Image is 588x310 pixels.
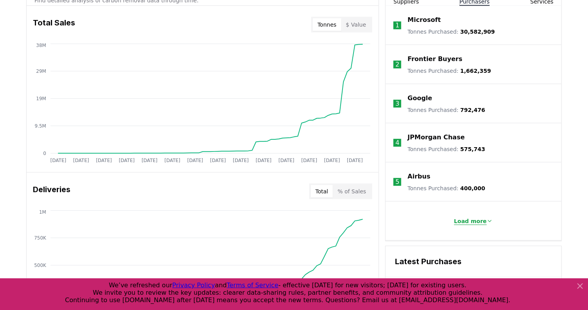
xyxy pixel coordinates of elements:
a: Frontier Buyers [408,54,462,64]
span: 1,662,359 [460,68,491,74]
tspan: [DATE] [324,158,340,163]
tspan: 29M [36,68,46,74]
tspan: [DATE] [301,158,317,163]
p: Tonnes Purchased : [408,67,491,75]
tspan: [DATE] [119,158,135,163]
h3: Total Sales [33,17,75,32]
tspan: [DATE] [188,158,204,163]
button: $ Value [341,18,371,31]
p: 1 [395,21,399,30]
span: 30,582,909 [460,29,495,35]
button: Total [311,185,333,198]
button: Tonnes [313,18,341,31]
tspan: [DATE] [210,158,226,163]
p: Tonnes Purchased : [408,184,485,192]
p: Tonnes Purchased : [408,145,485,153]
span: 400,000 [460,185,485,191]
tspan: [DATE] [164,158,180,163]
tspan: 38M [36,43,46,48]
a: JPMorgan Chase [408,133,465,142]
h3: Latest Purchases [395,256,552,267]
a: Microsoft [408,15,441,25]
tspan: [DATE] [233,158,249,163]
button: % of Sales [333,185,371,198]
tspan: [DATE] [279,158,295,163]
tspan: 0 [43,151,46,156]
h3: Deliveries [33,184,70,199]
tspan: [DATE] [51,158,67,163]
p: Load more [454,217,487,225]
p: 4 [395,138,399,148]
tspan: 1M [39,209,46,215]
button: Load more [448,213,500,229]
tspan: 9.5M [35,123,46,129]
p: Tonnes Purchased : [408,106,485,114]
tspan: [DATE] [142,158,158,163]
tspan: [DATE] [73,158,89,163]
p: 5 [395,177,399,187]
a: Airbus [408,172,430,181]
p: 3 [395,99,399,108]
a: Google [408,94,432,103]
span: 575,743 [460,146,485,152]
tspan: [DATE] [347,158,363,163]
p: 2 [395,60,399,69]
tspan: 19M [36,96,46,101]
span: 792,476 [460,107,485,113]
tspan: [DATE] [256,158,272,163]
tspan: [DATE] [96,158,112,163]
tspan: 500K [34,263,47,268]
tspan: 750K [34,235,47,241]
p: Tonnes Purchased : [408,28,495,36]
